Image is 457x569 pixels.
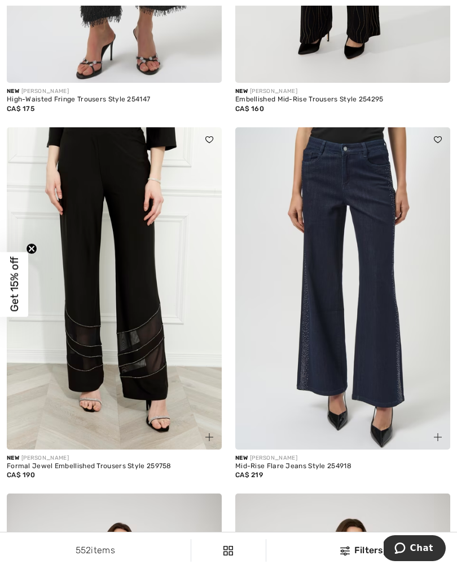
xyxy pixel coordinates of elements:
[7,455,19,461] span: New
[7,105,34,113] span: CA$ 175
[235,463,450,470] div: Mid-Rise Flare Jeans Style 254918
[26,243,37,255] button: Close teaser
[235,454,450,463] div: [PERSON_NAME]
[7,463,222,470] div: Formal Jewel Embellished Trousers Style 259758
[235,87,450,96] div: [PERSON_NAME]
[273,544,450,557] div: Filters
[7,88,19,95] span: New
[7,454,222,463] div: [PERSON_NAME]
[434,136,442,143] img: heart_black_full.svg
[205,433,213,441] img: plus_v2.svg
[7,471,35,479] span: CA$ 190
[235,96,450,104] div: Embellished Mid-Rise Trousers Style 254295
[235,471,263,479] span: CA$ 219
[7,87,222,96] div: [PERSON_NAME]
[434,433,442,441] img: plus_v2.svg
[235,127,450,450] img: Mid-Rise Flare Jeans Style 254918. Dark Denim Blue
[235,105,264,113] span: CA$ 160
[7,96,222,104] div: High-Waisted Fringe Trousers Style 254147
[205,136,213,143] img: heart_black_full.svg
[235,88,248,95] span: New
[76,545,91,555] span: 552
[235,455,248,461] span: New
[223,546,233,555] img: Filters
[340,546,350,555] img: Filters
[384,535,446,563] iframe: Opens a widget where you can chat to one of our agents
[7,127,222,450] img: Formal Jewel Embellished Trousers Style 259758. Black
[8,257,21,312] span: Get 15% off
